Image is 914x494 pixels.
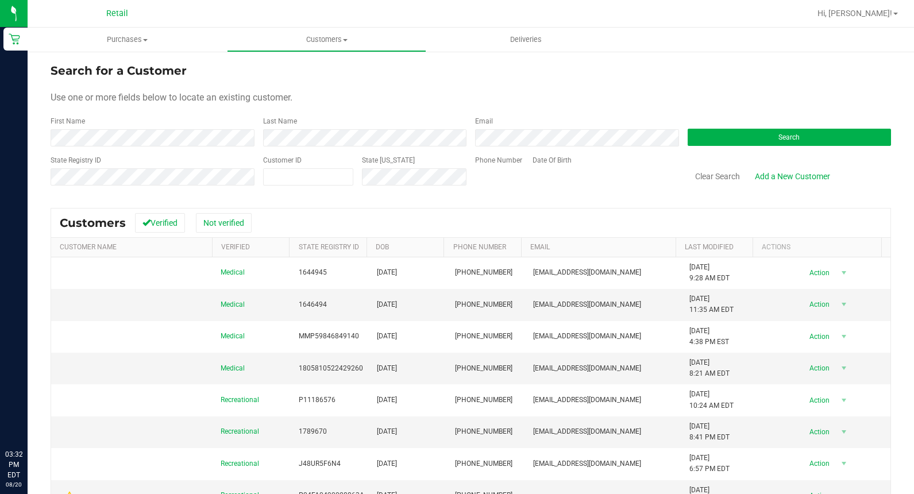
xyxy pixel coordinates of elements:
span: select [837,329,851,345]
span: [EMAIL_ADDRESS][DOMAIN_NAME] [533,299,641,310]
span: [DATE] [377,299,397,310]
a: DOB [376,243,389,251]
span: Recreational [221,395,259,406]
label: First Name [51,116,85,126]
span: select [837,296,851,312]
a: Purchases [28,28,227,52]
span: [DATE] 8:21 AM EDT [689,357,730,379]
label: Phone Number [475,155,522,165]
button: Clear Search [688,167,747,186]
iframe: Resource center [11,402,46,437]
span: [PHONE_NUMBER] [455,395,512,406]
button: Verified [135,213,185,233]
span: Search [778,133,800,141]
span: P11186576 [299,395,335,406]
span: MMP59846849140 [299,331,359,342]
span: 1644945 [299,267,327,278]
span: [EMAIL_ADDRESS][DOMAIN_NAME] [533,395,641,406]
span: Recreational [221,426,259,437]
span: select [837,360,851,376]
label: State [US_STATE] [362,155,415,165]
span: [PHONE_NUMBER] [455,299,512,310]
span: Hi, [PERSON_NAME]! [817,9,892,18]
span: [PHONE_NUMBER] [455,267,512,278]
inline-svg: Retail [9,33,20,45]
a: Verified [221,243,250,251]
span: Use one or more fields below to locate an existing customer. [51,92,292,103]
div: Actions [762,243,877,251]
span: Recreational [221,458,259,469]
span: [EMAIL_ADDRESS][DOMAIN_NAME] [533,267,641,278]
a: Customer Name [60,243,117,251]
span: select [837,392,851,408]
span: Action [800,296,837,312]
span: Purchases [28,34,227,45]
span: [DATE] [377,395,397,406]
span: [DATE] [377,331,397,342]
span: Medical [221,363,245,374]
span: [PHONE_NUMBER] [455,363,512,374]
span: [DATE] 8:41 PM EDT [689,421,730,443]
span: Customers [227,34,426,45]
label: Date Of Birth [533,155,572,165]
span: Search for a Customer [51,64,187,78]
p: 08/20 [5,480,22,489]
span: [PHONE_NUMBER] [455,458,512,469]
span: J48UR5F6N4 [299,458,341,469]
span: Deliveries [495,34,557,45]
p: 03:32 PM EDT [5,449,22,480]
button: Search [688,129,892,146]
span: [EMAIL_ADDRESS][DOMAIN_NAME] [533,363,641,374]
a: Last Modified [685,243,734,251]
a: Email [530,243,550,251]
label: Email [475,116,493,126]
span: [DATE] 11:35 AM EDT [689,294,734,315]
label: Customer ID [263,155,302,165]
span: Action [800,329,837,345]
span: 1789670 [299,426,327,437]
label: State Registry ID [51,155,101,165]
button: Not verified [196,213,252,233]
span: Action [800,456,837,472]
span: select [837,424,851,440]
span: [EMAIL_ADDRESS][DOMAIN_NAME] [533,458,641,469]
span: [DATE] 6:57 PM EDT [689,453,730,474]
span: Customers [60,216,126,230]
span: [DATE] 10:24 AM EDT [689,389,734,411]
label: Last Name [263,116,297,126]
span: [PHONE_NUMBER] [455,331,512,342]
a: Add a New Customer [747,167,838,186]
span: [DATE] 9:28 AM EDT [689,262,730,284]
span: [PHONE_NUMBER] [455,426,512,437]
span: 1805810522429260 [299,363,363,374]
span: [EMAIL_ADDRESS][DOMAIN_NAME] [533,331,641,342]
span: [DATE] [377,458,397,469]
span: Medical [221,267,245,278]
span: [DATE] [377,426,397,437]
a: Deliveries [426,28,626,52]
span: [EMAIL_ADDRESS][DOMAIN_NAME] [533,426,641,437]
a: Customers [227,28,426,52]
span: [DATE] [377,267,397,278]
span: Action [800,392,837,408]
a: State Registry Id [299,243,359,251]
span: Action [800,360,837,376]
span: Action [800,265,837,281]
span: select [837,456,851,472]
span: Retail [106,9,128,18]
span: Medical [221,331,245,342]
span: [DATE] 4:38 PM EST [689,326,729,348]
span: Action [800,424,837,440]
a: Phone Number [453,243,506,251]
span: 1646494 [299,299,327,310]
span: [DATE] [377,363,397,374]
span: Medical [221,299,245,310]
span: select [837,265,851,281]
